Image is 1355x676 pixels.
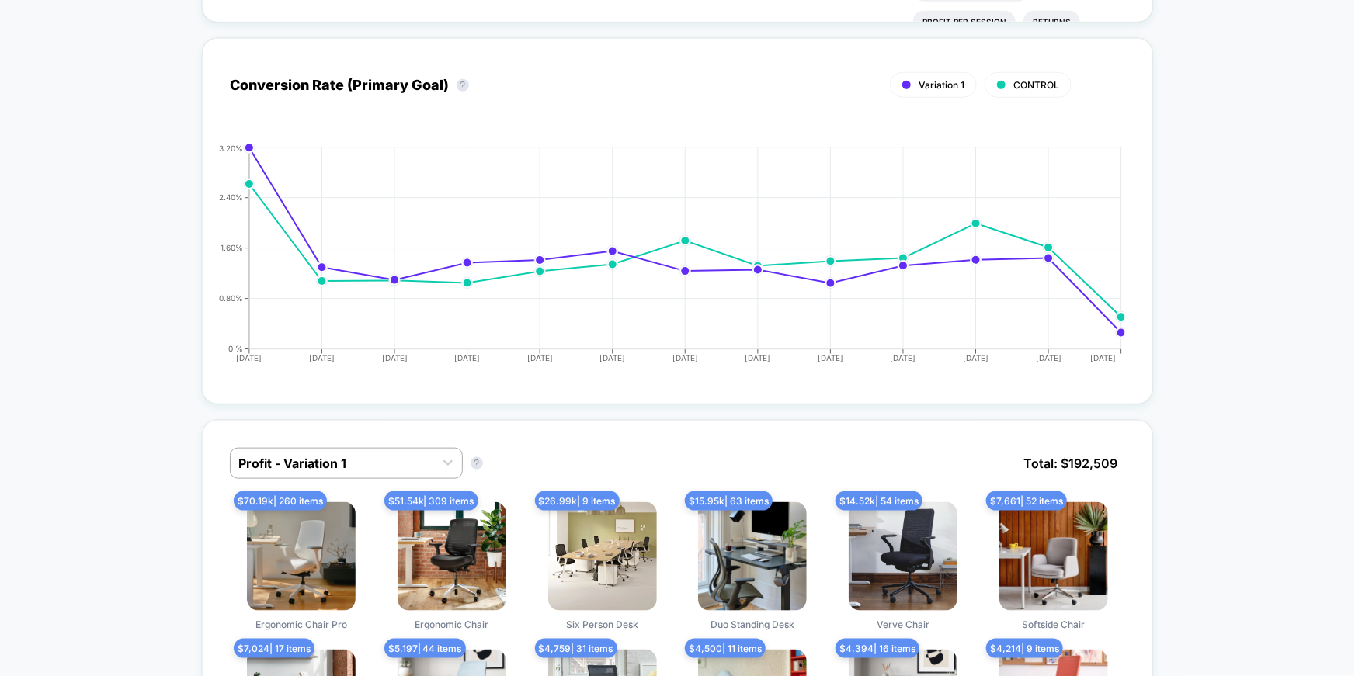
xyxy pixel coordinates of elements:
span: Variation 1 [919,79,964,91]
span: $ 7,661 | 52 items [986,491,1067,511]
tspan: [DATE] [599,353,625,362]
span: $ 7,024 | 17 items [234,639,314,658]
span: $ 4,394 | 16 items [836,639,919,658]
span: Duo Standing Desk [711,619,794,630]
span: Ergonomic Chair [415,619,488,630]
img: Ergonomic Chair Pro [247,502,356,611]
tspan: [DATE] [818,353,843,362]
span: Verve Chair [877,619,929,630]
li: Returns [1023,11,1080,33]
span: $ 51.54k | 309 items [384,491,478,511]
tspan: [DATE] [672,353,698,362]
img: Verve Chair [849,502,957,611]
div: CONVERSION_RATE [214,144,1110,376]
span: $ 14.52k | 54 items [836,491,922,511]
tspan: [DATE] [454,353,480,362]
tspan: [DATE] [236,353,262,362]
span: Softside Chair [1023,619,1086,630]
img: Six Person Desk [548,502,657,611]
tspan: [DATE] [527,353,553,362]
span: $ 26.99k | 9 items [535,491,620,511]
tspan: [DATE] [381,353,407,362]
tspan: 0.80% [219,293,243,303]
tspan: 1.60% [221,243,243,252]
span: Six Person Desk [566,619,638,630]
tspan: [DATE] [745,353,771,362]
span: $ 4,214 | 9 items [986,639,1063,658]
tspan: 0 % [228,344,243,353]
img: Ergonomic Chair [398,502,506,611]
img: Softside Chair [999,502,1108,611]
button: ? [457,79,469,92]
span: CONTROL [1013,79,1059,91]
tspan: 2.40% [219,192,243,202]
span: $ 70.19k | 260 items [234,491,327,511]
li: Profit Per Session [913,11,1016,33]
tspan: [DATE] [309,353,335,362]
tspan: 3.20% [219,143,243,152]
tspan: [DATE] [1091,353,1117,362]
span: Ergonomic Chair Pro [255,619,347,630]
tspan: [DATE] [963,353,988,362]
span: Total: $ 192,509 [1016,448,1125,479]
span: $ 4,500 | 11 items [685,639,766,658]
tspan: [DATE] [891,353,916,362]
span: $ 15.95k | 63 items [685,491,773,511]
span: $ 4,759 | 31 items [535,639,617,658]
img: Duo Standing Desk [698,502,807,611]
tspan: [DATE] [1036,353,1061,362]
button: ? [471,457,483,470]
span: $ 5,197 | 44 items [384,639,466,658]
